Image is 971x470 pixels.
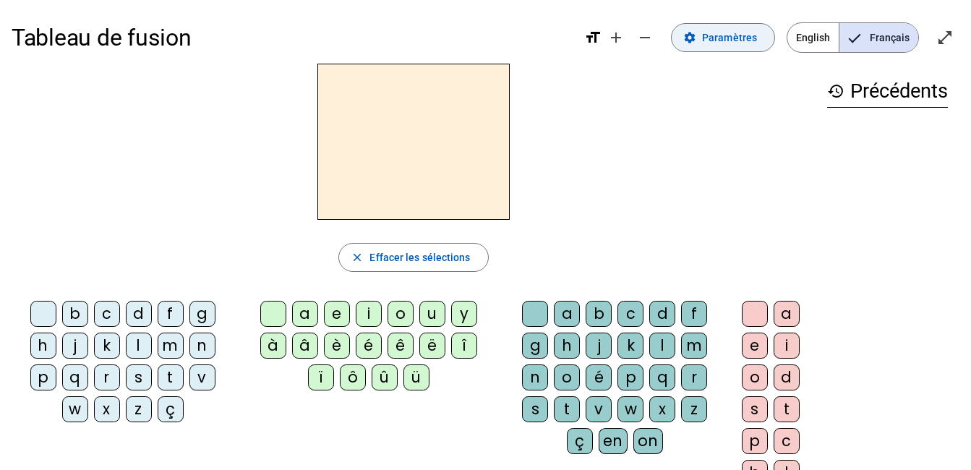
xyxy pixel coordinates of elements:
div: û [372,364,398,390]
div: d [649,301,675,327]
div: c [617,301,643,327]
div: r [681,364,707,390]
div: k [617,333,643,359]
span: Effacer les sélections [369,249,470,266]
button: Effacer les sélections [338,243,488,272]
div: a [292,301,318,327]
div: c [774,428,800,454]
div: o [554,364,580,390]
span: English [787,23,839,52]
div: s [522,396,548,422]
div: ô [340,364,366,390]
button: Paramètres [671,23,775,52]
div: n [522,364,548,390]
div: c [94,301,120,327]
div: é [586,364,612,390]
div: v [586,396,612,422]
div: i [774,333,800,359]
span: Français [839,23,918,52]
div: ï [308,364,334,390]
div: o [742,364,768,390]
div: y [451,301,477,327]
div: u [419,301,445,327]
button: Diminuer la taille de la police [630,23,659,52]
div: w [617,396,643,422]
div: l [649,333,675,359]
div: x [94,396,120,422]
div: d [774,364,800,390]
mat-icon: remove [636,29,654,46]
div: m [681,333,707,359]
div: h [554,333,580,359]
div: d [126,301,152,327]
mat-icon: open_in_full [936,29,954,46]
div: m [158,333,184,359]
mat-icon: close [351,251,364,264]
mat-icon: add [607,29,625,46]
div: b [62,301,88,327]
div: t [774,396,800,422]
div: p [742,428,768,454]
div: t [554,396,580,422]
div: b [586,301,612,327]
div: a [554,301,580,327]
div: g [522,333,548,359]
div: g [189,301,215,327]
div: z [126,396,152,422]
div: s [126,364,152,390]
div: j [586,333,612,359]
div: e [324,301,350,327]
div: à [260,333,286,359]
div: p [30,364,56,390]
mat-button-toggle-group: Language selection [787,22,919,53]
div: h [30,333,56,359]
button: Augmenter la taille de la police [602,23,630,52]
div: r [94,364,120,390]
div: q [62,364,88,390]
div: en [599,428,628,454]
div: ê [388,333,414,359]
div: ç [158,396,184,422]
div: z [681,396,707,422]
div: j [62,333,88,359]
div: f [681,301,707,327]
div: q [649,364,675,390]
div: î [451,333,477,359]
span: Paramètres [702,29,757,46]
div: t [158,364,184,390]
mat-icon: history [827,82,844,100]
div: x [649,396,675,422]
div: e [742,333,768,359]
div: w [62,396,88,422]
h3: Précédents [827,75,948,108]
div: ë [419,333,445,359]
div: ç [567,428,593,454]
div: n [189,333,215,359]
div: f [158,301,184,327]
div: s [742,396,768,422]
div: o [388,301,414,327]
mat-icon: settings [683,31,696,44]
div: l [126,333,152,359]
mat-icon: format_size [584,29,602,46]
div: p [617,364,643,390]
button: Entrer en plein écran [931,23,959,52]
div: è [324,333,350,359]
div: on [633,428,663,454]
div: â [292,333,318,359]
div: i [356,301,382,327]
h1: Tableau de fusion [12,14,573,61]
div: a [774,301,800,327]
div: k [94,333,120,359]
div: ü [403,364,429,390]
div: v [189,364,215,390]
div: é [356,333,382,359]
